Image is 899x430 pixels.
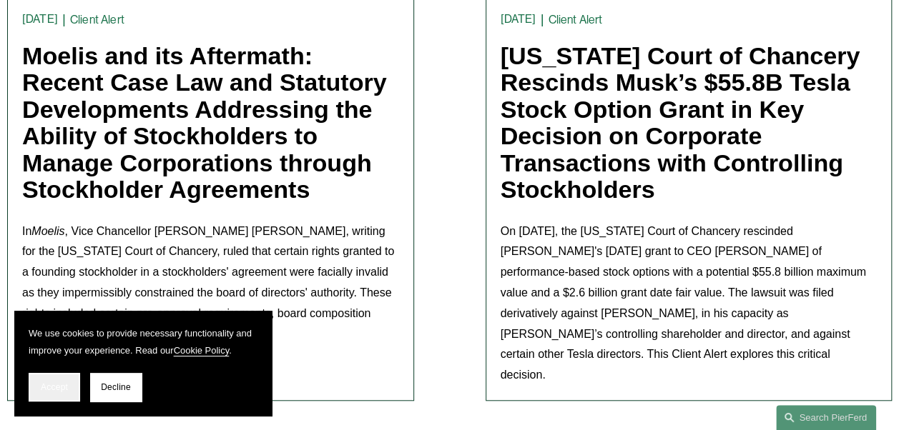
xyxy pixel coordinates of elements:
span: Accept [41,382,68,392]
p: In , Vice Chancellor [PERSON_NAME] [PERSON_NAME], writing for the [US_STATE] Court of Chancery, r... [22,221,399,345]
a: Search this site [776,405,876,430]
a: Client Alert [548,13,602,26]
button: Accept [29,373,80,401]
span: Decline [101,382,131,392]
a: Moelis and its Aftermath: Recent Case Law and Statutory Developments Addressing the Ability of St... [22,42,387,204]
a: [US_STATE] Court of Chancery Rescinds Musk’s $55.8B Tesla Stock Option Grant in Key Decision on C... [501,42,860,204]
p: We use cookies to provide necessary functionality and improve your experience. Read our . [29,325,257,359]
p: On [DATE], the [US_STATE] Court of Chancery rescinded [PERSON_NAME]'s [DATE] grant to CEO [PERSON... [501,221,878,386]
a: Client Alert [70,13,124,26]
time: [DATE] [22,14,58,25]
section: Cookie banner [14,311,272,416]
em: Moelis [31,225,64,237]
a: Cookie Policy [174,345,230,356]
button: Decline [90,373,142,401]
time: [DATE] [501,14,536,25]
